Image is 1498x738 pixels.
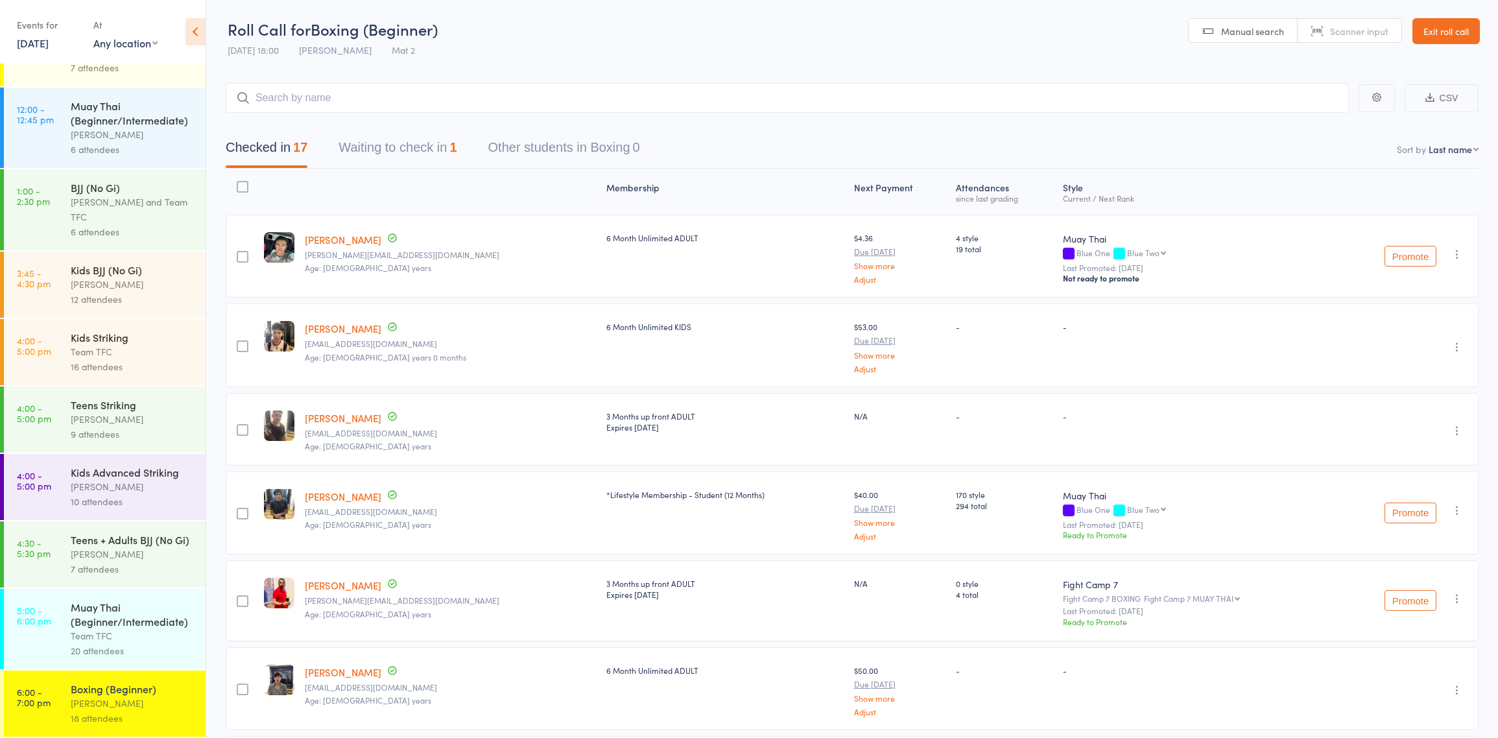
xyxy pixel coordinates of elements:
[854,247,945,256] small: Due [DATE]
[71,532,195,547] div: Teens + Adults BJJ (No Gi)
[1063,411,1328,422] div: -
[633,140,640,154] div: 0
[1063,232,1328,245] div: Muay Thai
[854,504,945,513] small: Due [DATE]
[305,262,431,273] span: Age: [DEMOGRAPHIC_DATA] years
[1412,18,1480,44] a: Exit roll call
[71,398,195,412] div: Teens Striking
[606,411,844,433] div: 3 Months up front ADULT
[305,507,595,516] small: kushagrachawla.04@gmail.com
[854,232,945,283] div: $4.36
[305,578,381,592] a: [PERSON_NAME]
[1063,616,1328,627] div: Ready to Promote
[4,169,206,250] a: 1:00 -2:30 pmBJJ (No Gi)[PERSON_NAME] and Team TFC6 attendees
[226,83,1349,113] input: Search by name
[854,694,945,702] a: Show more
[951,174,1058,209] div: Atten­dances
[17,687,51,708] time: 6:00 - 7:00 pm
[71,562,195,577] div: 7 attendees
[956,194,1052,202] div: since last grading
[305,250,595,259] small: z.andrews@hotmail.com.au
[305,440,431,451] span: Age: [DEMOGRAPHIC_DATA] years
[264,232,294,263] img: image1731963433.png
[854,708,945,716] a: Adjust
[1063,248,1328,259] div: Blue One
[264,321,294,351] img: image1746424861.png
[1063,194,1328,202] div: Current / Next Rank
[1385,590,1436,611] button: Promote
[854,411,945,422] div: N/A
[71,127,195,142] div: [PERSON_NAME]
[956,321,1052,332] div: -
[488,134,640,168] button: Other students in Boxing0
[606,578,844,600] div: 3 Months up front ADULT
[71,359,195,374] div: 16 attendees
[956,665,1052,676] div: -
[854,275,945,283] a: Adjust
[17,268,51,289] time: 3:45 - 4:30 pm
[305,683,595,692] small: ramazanibrahemi@yahoo.com.au
[17,470,51,491] time: 4:00 - 5:00 pm
[71,224,195,239] div: 6 attendees
[71,696,195,711] div: [PERSON_NAME]
[1058,174,1333,209] div: Style
[1429,143,1472,156] div: Last name
[1405,84,1479,112] button: CSV
[606,422,844,433] div: Expires [DATE]
[854,261,945,270] a: Show more
[71,263,195,277] div: Kids BJJ (No Gi)
[606,665,844,676] div: 6 Month Unlimited ADULT
[956,411,1052,422] div: -
[305,519,431,530] span: Age: [DEMOGRAPHIC_DATA] years
[4,387,206,453] a: 4:00 -5:00 pmTeens Striking[PERSON_NAME]9 attendees
[71,547,195,562] div: [PERSON_NAME]
[392,43,415,56] span: Mat 2
[305,490,381,503] a: [PERSON_NAME]
[4,319,206,385] a: 4:00 -5:00 pmKids StrikingTeam TFC16 attendees
[4,589,206,669] a: 5:00 -6:00 pmMuay Thai (Beginner/Intermediate)Team TFC20 attendees
[17,36,49,50] a: [DATE]
[71,711,195,726] div: 18 attendees
[71,465,195,479] div: Kids Advanced Striking
[854,489,945,540] div: $40.00
[1063,273,1328,283] div: Not ready to promote
[93,36,158,50] div: Any location
[854,532,945,540] a: Adjust
[71,412,195,427] div: [PERSON_NAME]
[1221,25,1284,38] span: Manual search
[71,330,195,344] div: Kids Striking
[1063,594,1328,602] div: Fight Camp 7 BOXING
[854,665,945,716] div: $50.00
[17,605,51,626] time: 5:00 - 6:00 pm
[956,589,1052,600] span: 4 total
[305,429,595,438] small: Ryan2301@hotmail.com.au
[854,578,945,589] div: N/A
[606,489,844,500] div: *Lifestyle Membership - Student (12 Months)
[1127,505,1159,514] div: Blue Two
[1063,489,1328,502] div: Muay Thai
[71,142,195,157] div: 6 attendees
[305,665,381,679] a: [PERSON_NAME]
[293,140,307,154] div: 17
[1397,143,1426,156] label: Sort by
[71,479,195,494] div: [PERSON_NAME]
[1144,594,1233,602] div: Fight Camp 7 MUAY THAI
[606,589,844,600] div: Expires [DATE]
[71,643,195,658] div: 20 attendees
[71,682,195,696] div: Boxing (Beginner)
[1063,520,1328,529] small: Last Promoted: [DATE]
[449,140,457,154] div: 1
[1063,263,1328,272] small: Last Promoted: [DATE]
[71,344,195,359] div: Team TFC
[1063,606,1328,615] small: Last Promoted: [DATE]
[17,335,51,356] time: 4:00 - 5:00 pm
[228,18,311,40] span: Roll Call for
[849,174,951,209] div: Next Payment
[601,174,849,209] div: Membership
[4,88,206,168] a: 12:00 -12:45 pmMuay Thai (Beginner/Intermediate)[PERSON_NAME]6 attendees
[264,411,294,441] img: image1754554272.png
[305,351,466,363] span: Age: [DEMOGRAPHIC_DATA] years 0 months
[956,232,1052,243] span: 4 style
[1063,321,1328,332] div: -
[606,232,844,243] div: 6 Month Unlimited ADULT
